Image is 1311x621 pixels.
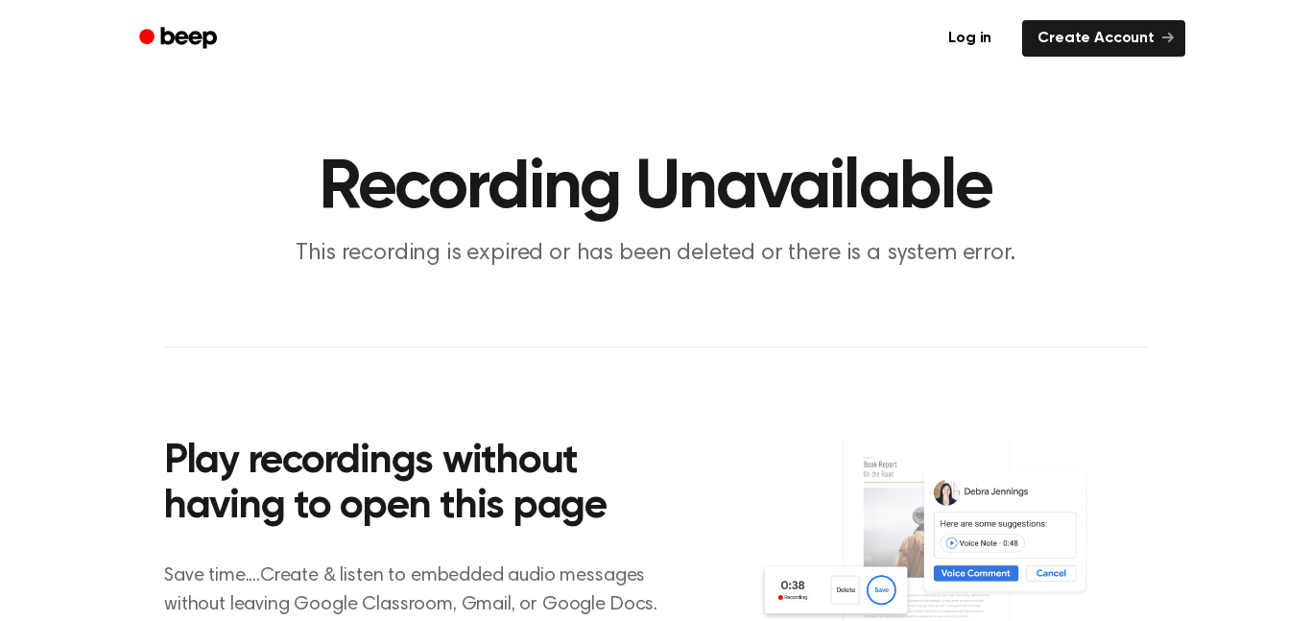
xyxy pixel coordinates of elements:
[287,238,1024,270] p: This recording is expired or has been deleted or there is a system error.
[164,154,1147,223] h1: Recording Unavailable
[1022,20,1185,57] a: Create Account
[929,16,1011,60] a: Log in
[164,440,681,531] h2: Play recordings without having to open this page
[164,561,681,619] p: Save time....Create & listen to embedded audio messages without leaving Google Classroom, Gmail, ...
[126,20,234,58] a: Beep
